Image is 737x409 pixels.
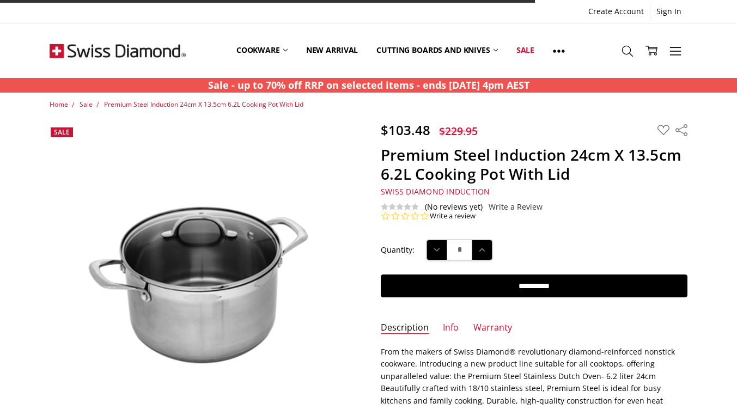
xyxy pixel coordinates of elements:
[54,127,70,137] span: Sale
[507,26,544,75] a: Sale
[80,100,93,109] a: Sale
[367,26,507,75] a: Cutting boards and knives
[381,145,687,184] h1: Premium Steel Induction 24cm X 13.5cm 6.2L Cooking Pot With Lid
[544,26,574,75] a: Show All
[208,78,529,91] strong: Sale - up to 70% off RRP on selected items - ends [DATE] 4pm AEST
[430,211,476,221] a: Write a review
[381,322,429,334] a: Description
[650,4,687,19] a: Sign In
[582,4,650,19] a: Create Account
[381,186,490,197] span: Swiss Diamond Induction
[425,203,483,211] span: (No reviews yet)
[50,23,186,78] img: Free Shipping On Every Order
[50,100,68,109] a: Home
[489,203,543,211] a: Write a Review
[227,26,297,75] a: Cookware
[443,322,459,334] a: Info
[297,26,367,75] a: New arrival
[473,322,512,334] a: Warranty
[104,100,303,109] a: Premium Steel Induction 24cm X 13.5cm 6.2L Cooking Pot With Lid
[439,124,478,138] span: $229.95
[381,244,415,256] label: Quantity:
[381,121,430,139] span: $103.48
